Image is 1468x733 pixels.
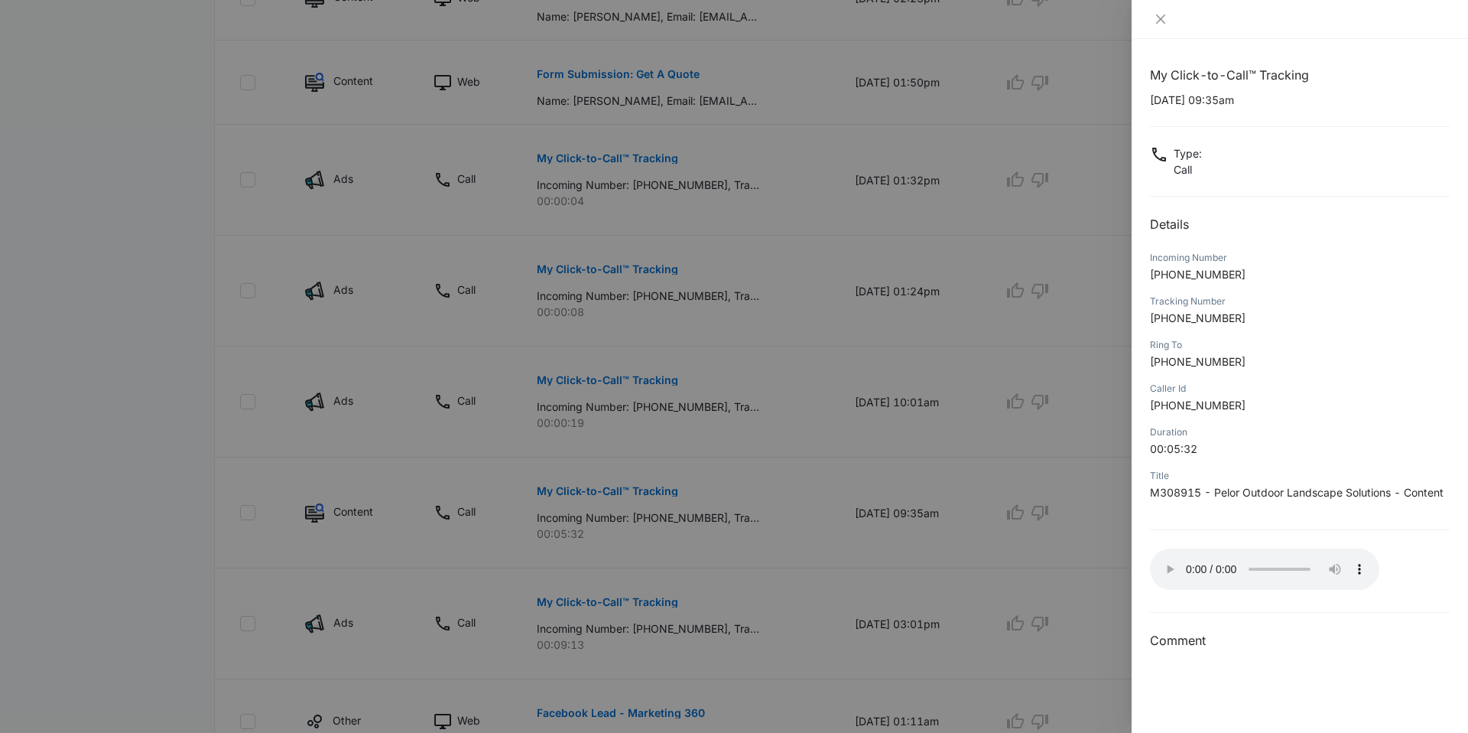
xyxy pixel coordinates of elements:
[1150,12,1171,26] button: Close
[1150,311,1246,324] span: [PHONE_NUMBER]
[1150,295,1450,308] div: Tracking Number
[1150,355,1246,368] span: [PHONE_NUMBER]
[1155,13,1167,25] span: close
[1150,66,1450,84] h1: My Click-to-Call™ Tracking
[1174,145,1202,161] p: Type :
[1150,92,1450,108] p: [DATE] 09:35am
[1150,399,1246,412] span: [PHONE_NUMBER]
[1150,469,1450,483] div: Title
[1174,161,1202,178] p: Call
[1150,442,1197,455] span: 00:05:32
[1150,631,1450,650] h3: Comment
[1150,251,1450,265] div: Incoming Number
[1150,338,1450,352] div: Ring To
[1150,382,1450,396] div: Caller Id
[1150,486,1444,499] span: M308915 - Pelor Outdoor Landscape Solutions - Content
[1150,215,1450,233] h2: Details
[1150,425,1450,439] div: Duration
[1150,549,1379,590] audio: Your browser does not support the audio tag.
[1150,268,1246,281] span: [PHONE_NUMBER]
